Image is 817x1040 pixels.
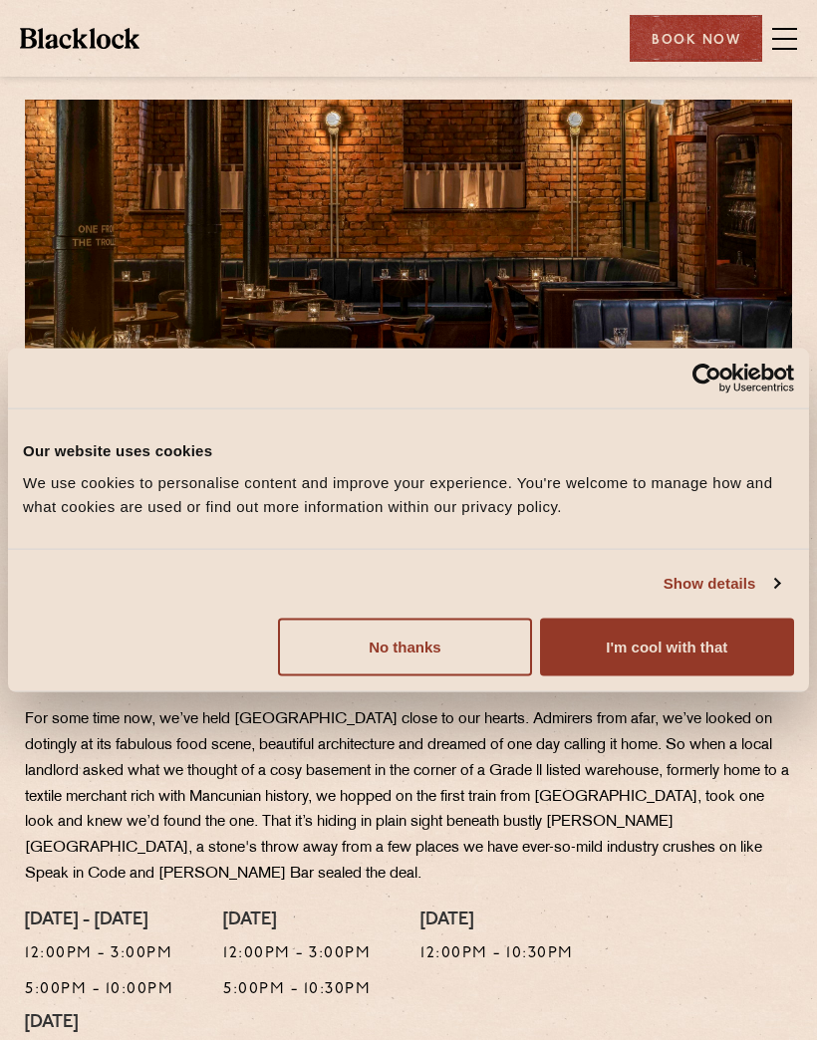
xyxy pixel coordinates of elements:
p: 12:00pm - 10:30pm [420,941,574,967]
h4: [DATE] - [DATE] [25,910,173,932]
p: 5:00pm - 10:30pm [223,977,371,1003]
div: We use cookies to personalise content and improve your experience. You're welcome to manage how a... [23,470,794,518]
h4: [DATE] [25,1013,309,1035]
div: Our website uses cookies [23,439,794,463]
h4: [DATE] [223,910,371,932]
button: No thanks [278,618,532,675]
p: 12:00pm - 3:00pm [223,941,371,967]
p: 12:00pm - 3:00pm [25,941,173,967]
a: Show details [664,572,779,596]
div: Book Now [630,15,762,62]
p: For some time now, we’ve held [GEOGRAPHIC_DATA] close to our hearts. Admirers from afar, we’ve lo... [25,707,792,888]
a: Usercentrics Cookiebot - opens in a new window [620,364,794,393]
img: BL_Textured_Logo-footer-cropped.svg [20,28,139,48]
button: I'm cool with that [540,618,794,675]
p: 5:00pm - 10:00pm [25,977,173,1003]
h4: [DATE] [420,910,574,932]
